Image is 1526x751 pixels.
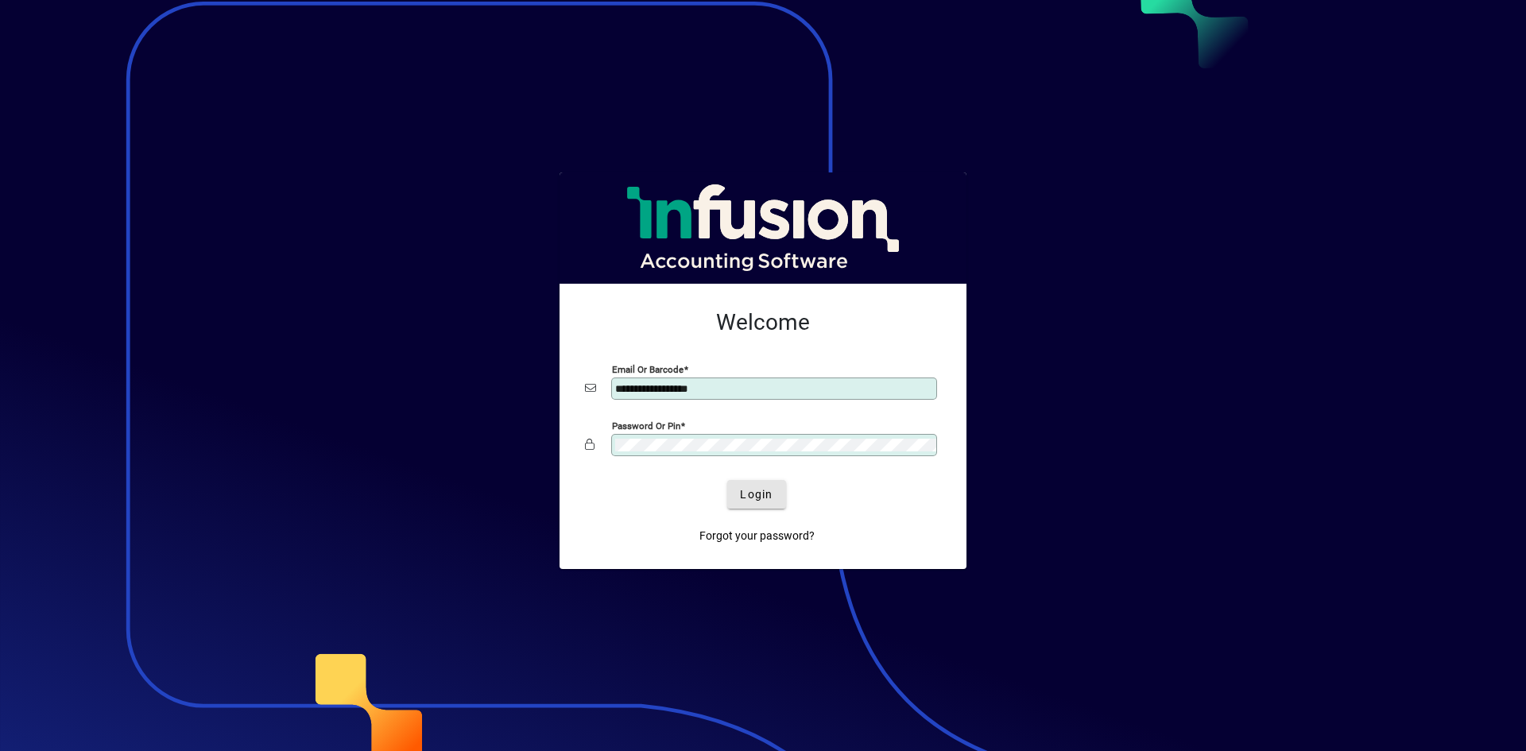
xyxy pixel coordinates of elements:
span: Login [740,486,773,503]
button: Login [727,480,785,509]
span: Forgot your password? [699,528,815,544]
mat-label: Password or Pin [612,420,680,432]
a: Forgot your password? [693,521,821,550]
mat-label: Email or Barcode [612,364,684,375]
h2: Welcome [585,309,941,336]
